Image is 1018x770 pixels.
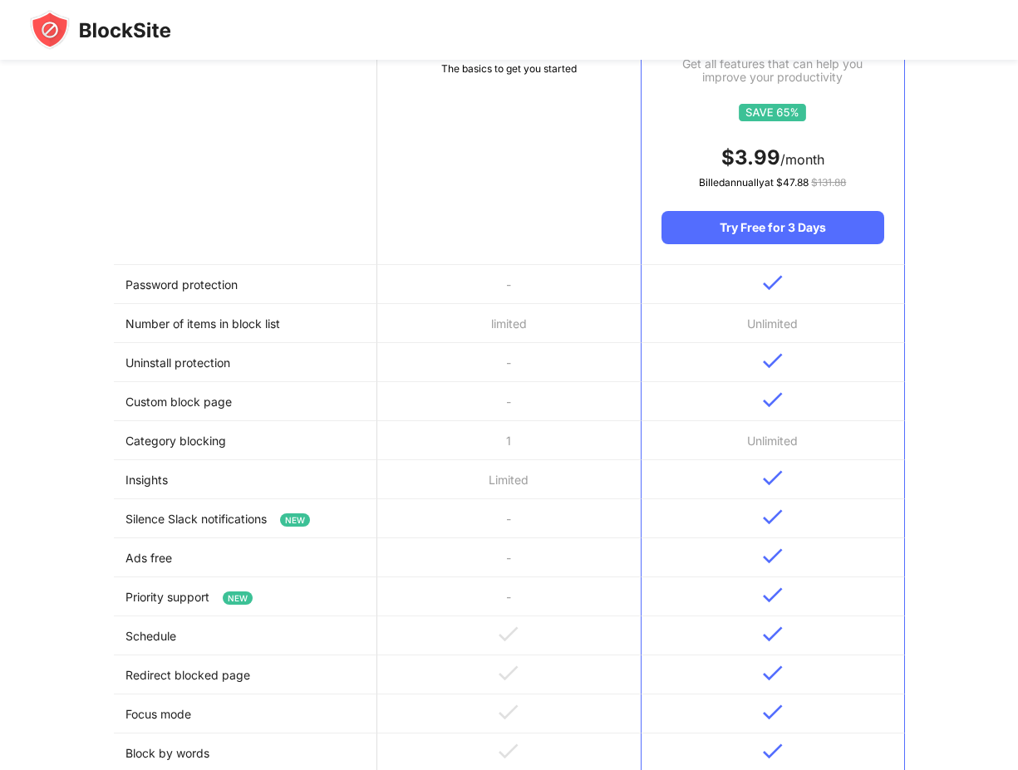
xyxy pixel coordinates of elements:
[763,353,783,369] img: v-blue.svg
[811,176,846,189] span: $ 131.88
[377,304,641,343] td: limited
[114,343,377,382] td: Uninstall protection
[114,694,377,733] td: Focus mode
[280,513,310,527] span: NEW
[641,304,904,343] td: Unlimited
[114,616,377,655] td: Schedule
[377,382,641,421] td: -
[763,548,783,564] img: v-blue.svg
[377,460,641,499] td: Limited
[114,499,377,538] td: Silence Slack notifications
[763,275,783,291] img: v-blue.svg
[114,382,377,421] td: Custom block page
[499,743,519,759] img: v-grey.svg
[641,421,904,460] td: Unlimited
[377,577,641,616] td: -
[377,538,641,577] td: -
[763,587,783,603] img: v-blue.svg
[30,10,171,50] img: blocksite-icon-black.svg
[763,704,783,720] img: v-blue.svg
[739,104,806,121] img: save65.svg
[114,304,377,343] td: Number of items in block list
[763,470,783,486] img: v-blue.svg
[763,665,783,681] img: v-blue.svg
[499,626,519,642] img: v-grey.svg
[661,174,883,191] div: Billed annually at $ 47.88
[763,509,783,525] img: v-blue.svg
[721,145,780,169] span: $ 3.99
[661,211,883,244] div: Try Free for 3 Days
[377,421,641,460] td: 1
[114,577,377,616] td: Priority support
[114,265,377,304] td: Password protection
[114,460,377,499] td: Insights
[114,421,377,460] td: Category blocking
[377,265,641,304] td: -
[223,591,253,605] span: NEW
[661,145,883,171] div: /month
[763,626,783,642] img: v-blue.svg
[499,665,519,681] img: v-grey.svg
[763,743,783,759] img: v-blue.svg
[377,499,641,538] td: -
[114,655,377,694] td: Redirect blocked page
[499,704,519,720] img: v-grey.svg
[377,61,641,77] div: The basics to get you started
[114,538,377,577] td: Ads free
[377,343,641,382] td: -
[661,57,883,84] div: Get all features that can help you improve your productivity
[763,392,783,408] img: v-blue.svg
